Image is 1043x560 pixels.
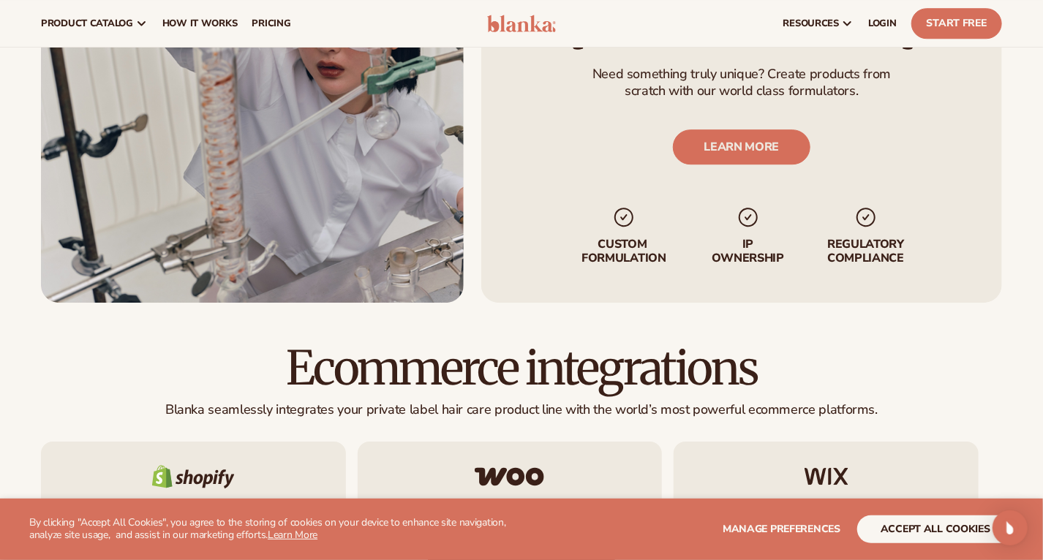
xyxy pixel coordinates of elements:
p: By clicking "Accept All Cookies", you agree to the storing of cookies on your device to enhance s... [29,517,541,542]
img: Wix logo. [805,468,848,485]
button: accept all cookies [857,515,1014,543]
img: checkmark_svg [612,205,636,229]
span: resources [783,18,839,29]
img: Woo commerce logo. [475,467,544,486]
img: checkmark_svg [736,205,759,229]
span: How It Works [162,18,238,29]
p: Custom formulation [578,238,669,265]
img: Shopify logo. [152,465,235,488]
a: Start Free [911,8,1002,39]
span: LOGIN [868,18,897,29]
p: Need something truly unique? Create products from [592,66,891,83]
h2: Ecommerce integrations [41,344,1002,393]
div: Open Intercom Messenger [993,510,1028,545]
span: Manage preferences [723,522,840,536]
span: pricing [252,18,290,29]
img: logo [487,15,556,32]
p: regulatory compliance [826,238,905,265]
a: Learn More [268,528,317,542]
p: Blanka seamlessly integrates your private label hair care product line with the world’s most powe... [41,401,1002,418]
button: Manage preferences [723,515,840,543]
p: IP Ownership [710,238,785,265]
p: scratch with our world class formulators. [592,83,891,100]
img: checkmark_svg [854,205,877,229]
span: product catalog [41,18,133,29]
a: LEARN MORE [673,129,811,164]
